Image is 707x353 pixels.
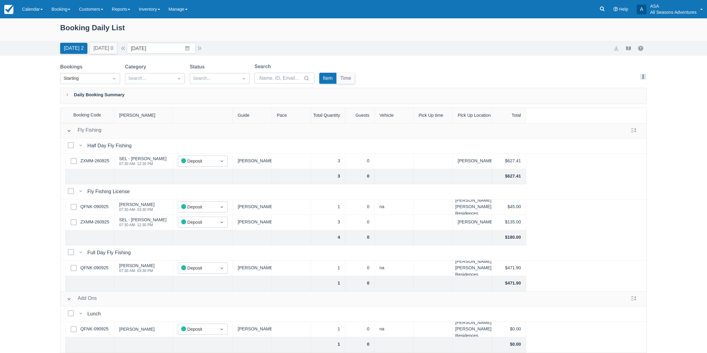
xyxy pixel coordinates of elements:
[219,265,225,271] span: Dropdown icon
[181,326,213,333] div: Deposit
[233,200,272,215] div: [PERSON_NAME]
[613,45,620,52] button: export
[119,208,155,211] div: 07:30 AM - 03:30 PM
[80,219,109,226] a: ZXMM-260925
[311,276,345,291] div: 1
[181,265,213,272] div: Deposit
[492,261,526,276] div: $471.90
[80,326,108,333] a: QFNK-090925
[492,337,526,352] div: $0.00
[453,322,492,337] div: [PERSON_NAME] [PERSON_NAME] Residences
[119,263,155,268] div: [PERSON_NAME]
[181,219,213,226] div: Deposit
[375,108,414,123] div: Vehicle
[80,158,109,164] a: ZXMM-260925
[319,73,336,84] button: Item
[453,200,492,215] div: [PERSON_NAME] [PERSON_NAME] Residences
[453,215,492,230] div: [PERSON_NAME] Lodge
[345,261,375,276] div: 0
[90,43,117,54] button: [DATE] 0
[453,108,492,123] div: Pick Up Location
[311,215,345,230] div: 3
[345,322,375,337] div: 0
[125,63,148,71] label: Category
[311,337,345,352] div: 1
[119,202,155,207] div: [PERSON_NAME]
[80,204,108,210] a: QFNK-090925
[233,322,272,337] div: [PERSON_NAME]
[345,200,375,215] div: 0
[60,22,647,40] div: Booking Daily List
[233,108,272,123] div: Guide
[233,215,272,230] div: [PERSON_NAME]
[181,158,213,165] div: Deposit
[87,142,134,149] div: Half Day Fly Fishing
[60,108,114,123] div: Booking Code
[80,265,108,271] a: QFNK-090925
[345,108,375,123] div: Guests
[60,43,87,54] button: [DATE] 2
[241,75,247,82] span: Dropdown icon
[114,108,173,123] div: [PERSON_NAME]
[375,322,414,337] div: na
[190,63,207,71] label: Status
[311,154,345,169] div: 3
[60,63,85,71] label: Bookings
[492,154,526,169] div: $627.41
[181,204,213,211] div: Deposit
[311,169,345,184] div: 3
[4,5,13,14] img: checkfront-main-nav-mini-logo.png
[345,169,375,184] div: 0
[492,215,526,230] div: $135.00
[219,326,225,332] span: Dropdown icon
[119,156,167,161] div: SEL - [PERSON_NAME]
[119,223,167,227] div: 07:30 AM - 12:30 PM
[87,188,132,195] div: Fly Fishing License
[375,200,414,215] div: na
[414,108,453,123] div: Pick Up time
[492,276,526,291] div: $471.90
[492,230,526,245] div: $180.00
[272,108,311,123] div: Pace
[650,3,697,9] p: ASA
[259,73,302,84] input: Name, ID, Email...
[119,218,167,222] div: SEL - [PERSON_NAME]
[345,215,375,230] div: 0
[345,337,375,352] div: 0
[311,322,345,337] div: 1
[233,261,272,276] div: [PERSON_NAME]
[637,5,647,14] div: A
[492,322,526,337] div: $0.00
[453,261,492,276] div: [PERSON_NAME] [PERSON_NAME] Residences
[60,88,647,104] div: Daily Booking Summary
[311,108,345,123] div: Total Quantity
[64,293,99,304] button: Add Ons
[337,73,355,84] button: Time
[64,125,104,136] button: Fly Fishing
[614,7,618,11] i: Help
[619,7,628,12] span: Help
[453,154,492,169] div: [PERSON_NAME] Lodge
[492,108,526,123] div: Total
[375,261,414,276] div: na
[492,169,526,184] div: $627.41
[87,249,133,256] div: Full Day Fly Fishing
[119,269,155,273] div: 07:30 AM - 03:30 PM
[119,162,167,166] div: 07:30 AM - 12:30 PM
[311,230,345,245] div: 4
[219,204,225,210] span: Dropdown icon
[345,154,375,169] div: 0
[219,219,225,225] span: Dropdown icon
[311,261,345,276] div: 1
[127,43,196,54] input: Date
[311,200,345,215] div: 1
[492,200,526,215] div: $45.00
[233,154,272,169] div: [PERSON_NAME]
[219,158,225,164] span: Dropdown icon
[255,63,273,70] label: Search
[176,75,182,82] span: Dropdown icon
[64,75,106,82] div: Starting
[650,9,697,15] p: All Seasons Adventures
[119,327,155,331] div: [PERSON_NAME]
[345,276,375,291] div: 0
